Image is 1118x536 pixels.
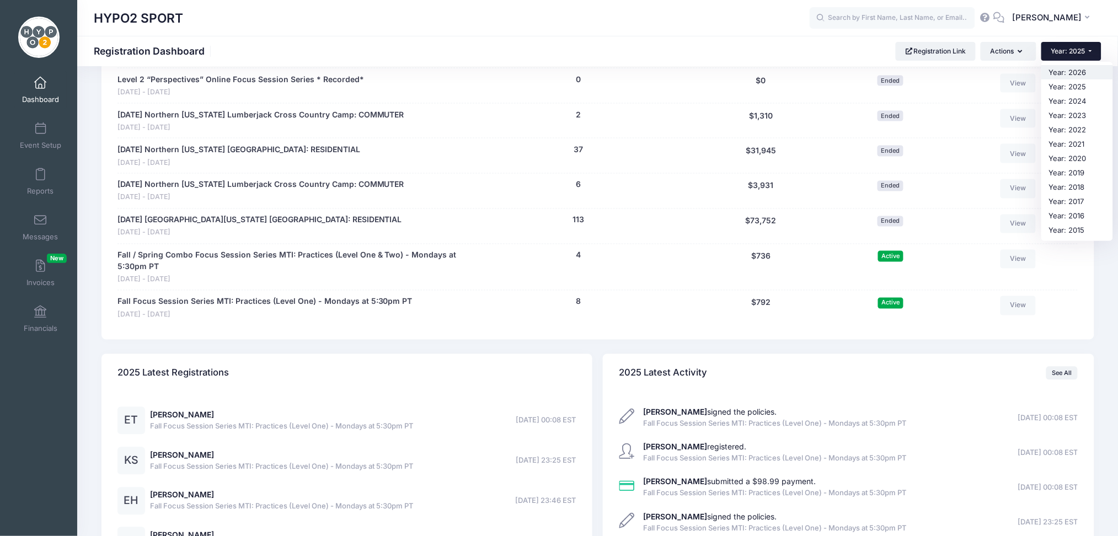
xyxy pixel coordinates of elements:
a: Fall / Spring Combo Focus Session Series MTI: Practices (Level One & Two) - Mondays at 5:30pm PT [117,250,458,273]
div: ET [117,407,145,435]
span: Ended [878,146,903,156]
a: View [1001,109,1036,128]
span: Fall Focus Session Series MTI: Practices (Level One) - Mondays at 5:30pm PT [644,488,907,499]
span: Active [878,298,903,308]
a: Fall Focus Session Series MTI: Practices (Level One) - Mondays at 5:30pm PT [117,296,413,308]
a: [PERSON_NAME] [151,410,215,420]
span: Dashboard [22,95,59,104]
a: See All [1046,367,1078,380]
h4: 2025 Latest Activity [619,358,708,389]
a: Year: 2019 [1041,165,1113,180]
span: Financials [24,324,57,333]
span: Messages [23,232,58,242]
span: Invoices [26,278,55,287]
span: [DATE] 00:08 EST [516,415,576,426]
span: [DATE] - [DATE] [117,275,458,285]
a: [DATE] Northern [US_STATE] [GEOGRAPHIC_DATA]: RESIDENTIAL [117,144,360,156]
button: 113 [573,215,584,226]
div: $73,752 [694,215,828,238]
span: [DATE] - [DATE] [117,310,413,320]
a: [DATE] Northern [US_STATE] Lumberjack Cross Country Camp: COMMUTER [117,109,404,121]
a: Year: 2024 [1041,94,1113,108]
a: Financials [14,299,67,338]
span: Fall Focus Session Series MTI: Practices (Level One) - Mondays at 5:30pm PT [644,453,907,464]
span: [DATE] 23:25 EST [1018,517,1078,528]
a: View [1001,296,1036,315]
a: Reports [14,162,67,201]
span: [DATE] 00:08 EST [1018,483,1078,494]
a: Dashboard [14,71,67,109]
button: 2 [576,109,581,121]
a: Year: 2016 [1041,208,1113,223]
span: New [47,254,67,263]
span: Active [878,251,903,261]
a: View [1001,250,1036,269]
strong: [PERSON_NAME] [644,442,708,452]
a: [PERSON_NAME]signed the policies. [644,408,777,417]
a: Year: 2021 [1041,137,1113,151]
a: Event Setup [14,116,67,155]
button: 0 [576,74,581,85]
span: [DATE] 23:46 EST [516,496,576,507]
a: EH [117,497,145,506]
a: Year: 2022 [1041,122,1113,137]
span: Ended [878,111,903,121]
a: Year: 2018 [1041,180,1113,194]
span: Year: 2025 [1051,47,1085,55]
a: View [1001,74,1036,93]
span: [DATE] - [DATE] [117,122,404,133]
img: HYPO2 SPORT [18,17,60,58]
h4: 2025 Latest Registrations [117,358,229,389]
div: $31,945 [694,144,828,168]
h1: Registration Dashboard [94,45,214,57]
button: 37 [574,144,583,156]
span: [DATE] - [DATE] [117,87,364,98]
div: $736 [694,250,828,285]
span: Reports [27,186,54,196]
a: KS [117,457,145,466]
strong: [PERSON_NAME] [644,477,708,486]
span: [DATE] - [DATE] [117,228,402,238]
span: [DATE] 23:25 EST [516,455,576,467]
div: KS [117,447,145,475]
h1: HYPO2 SPORT [94,6,183,31]
span: Ended [878,181,903,191]
strong: [PERSON_NAME] [644,512,708,522]
a: [PERSON_NAME]submitted a $98.99 payment. [644,477,816,486]
a: [PERSON_NAME] [151,490,215,500]
div: $0 [694,74,828,98]
a: Year: 2023 [1041,108,1113,122]
button: 4 [576,250,581,261]
a: ET [117,416,145,426]
div: $792 [694,296,828,320]
a: [DATE] [GEOGRAPHIC_DATA][US_STATE] [GEOGRAPHIC_DATA]: RESIDENTIAL [117,215,402,226]
button: Actions [981,42,1036,61]
span: [DATE] 00:08 EST [1018,448,1078,459]
button: 8 [576,296,581,308]
span: [DATE] - [DATE] [117,158,360,168]
a: [DATE] Northern [US_STATE] Lumberjack Cross Country Camp: COMMUTER [117,179,404,191]
a: Year: 2020 [1041,151,1113,165]
span: Fall Focus Session Series MTI: Practices (Level One) - Mondays at 5:30pm PT [644,523,907,534]
span: Event Setup [20,141,61,150]
div: $3,931 [694,179,828,203]
a: View [1001,179,1036,198]
span: Fall Focus Session Series MTI: Practices (Level One) - Mondays at 5:30pm PT [644,419,907,430]
span: Ended [878,216,903,227]
span: Fall Focus Session Series MTI: Practices (Level One) - Mondays at 5:30pm PT [151,501,414,512]
a: Year: 2015 [1041,223,1113,237]
span: Fall Focus Session Series MTI: Practices (Level One) - Mondays at 5:30pm PT [151,421,414,432]
a: Year: 2017 [1041,194,1113,208]
a: Level 2 “Perspectives” Online Focus Session Series * Recorded* [117,74,364,85]
strong: [PERSON_NAME] [644,408,708,417]
span: [DATE] 00:08 EST [1018,413,1078,424]
a: View [1001,144,1036,163]
a: [PERSON_NAME] [151,451,215,460]
input: Search by First Name, Last Name, or Email... [810,7,975,29]
a: Registration Link [896,42,976,61]
a: [PERSON_NAME]registered. [644,442,747,452]
a: Year: 2026 [1041,65,1113,79]
span: [DATE] - [DATE] [117,192,404,203]
a: View [1001,215,1036,233]
button: Year: 2025 [1041,42,1101,61]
